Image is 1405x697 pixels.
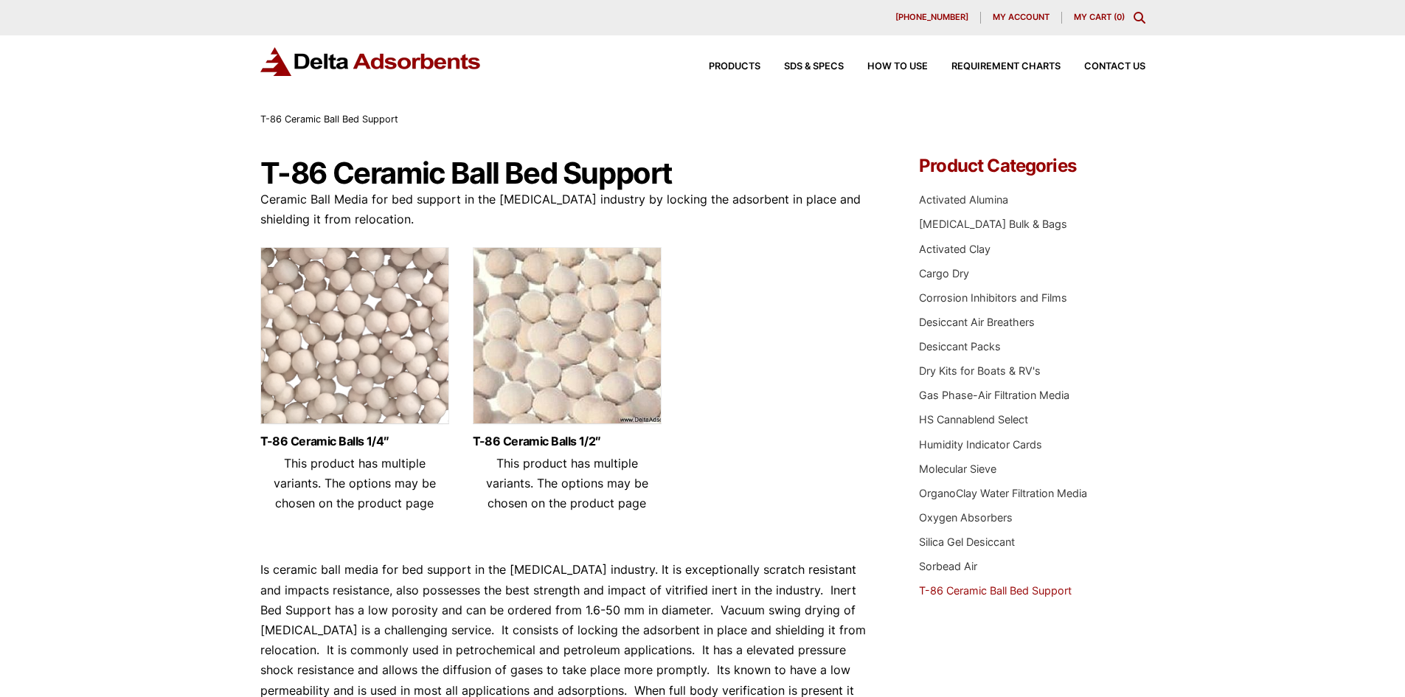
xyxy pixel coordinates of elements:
[928,62,1061,72] a: Requirement Charts
[1074,12,1125,22] a: My Cart (0)
[919,511,1013,524] a: Oxygen Absorbers
[919,413,1028,426] a: HS Cannablend Select
[951,62,1061,72] span: Requirement Charts
[919,535,1015,548] a: Silica Gel Desiccant
[919,291,1067,304] a: Corrosion Inhibitors and Films
[919,157,1145,175] h4: Product Categories
[473,435,662,448] a: T-86 Ceramic Balls 1/2″
[1061,62,1145,72] a: Contact Us
[919,243,991,255] a: Activated Clay
[895,13,968,21] span: [PHONE_NUMBER]
[844,62,928,72] a: How to Use
[1084,62,1145,72] span: Contact Us
[867,62,928,72] span: How to Use
[1117,12,1122,22] span: 0
[919,389,1069,401] a: Gas Phase-Air Filtration Media
[274,456,436,510] span: This product has multiple variants. The options may be chosen on the product page
[260,114,398,125] span: T-86 Ceramic Ball Bed Support
[486,456,648,510] span: This product has multiple variants. The options may be chosen on the product page
[919,340,1001,353] a: Desiccant Packs
[709,62,760,72] span: Products
[784,62,844,72] span: SDS & SPECS
[981,12,1062,24] a: My account
[919,218,1067,230] a: [MEDICAL_DATA] Bulk & Bags
[260,190,875,229] p: Ceramic Ball Media for bed support in the [MEDICAL_DATA] industry by locking the adsorbent in pla...
[993,13,1050,21] span: My account
[260,157,875,190] h1: T-86 Ceramic Ball Bed Support
[685,62,760,72] a: Products
[1134,12,1145,24] div: Toggle Modal Content
[919,267,969,280] a: Cargo Dry
[919,584,1072,597] a: T-86 Ceramic Ball Bed Support
[919,462,996,475] a: Molecular Sieve
[919,316,1035,328] a: Desiccant Air Breathers
[919,438,1042,451] a: Humidity Indicator Cards
[260,47,482,76] img: Delta Adsorbents
[919,560,977,572] a: Sorbead Air
[919,364,1041,377] a: Dry Kits for Boats & RV's
[760,62,844,72] a: SDS & SPECS
[919,193,1008,206] a: Activated Alumina
[260,435,449,448] a: T-86 Ceramic Balls 1/4″
[884,12,981,24] a: [PHONE_NUMBER]
[919,487,1087,499] a: OrganoClay Water Filtration Media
